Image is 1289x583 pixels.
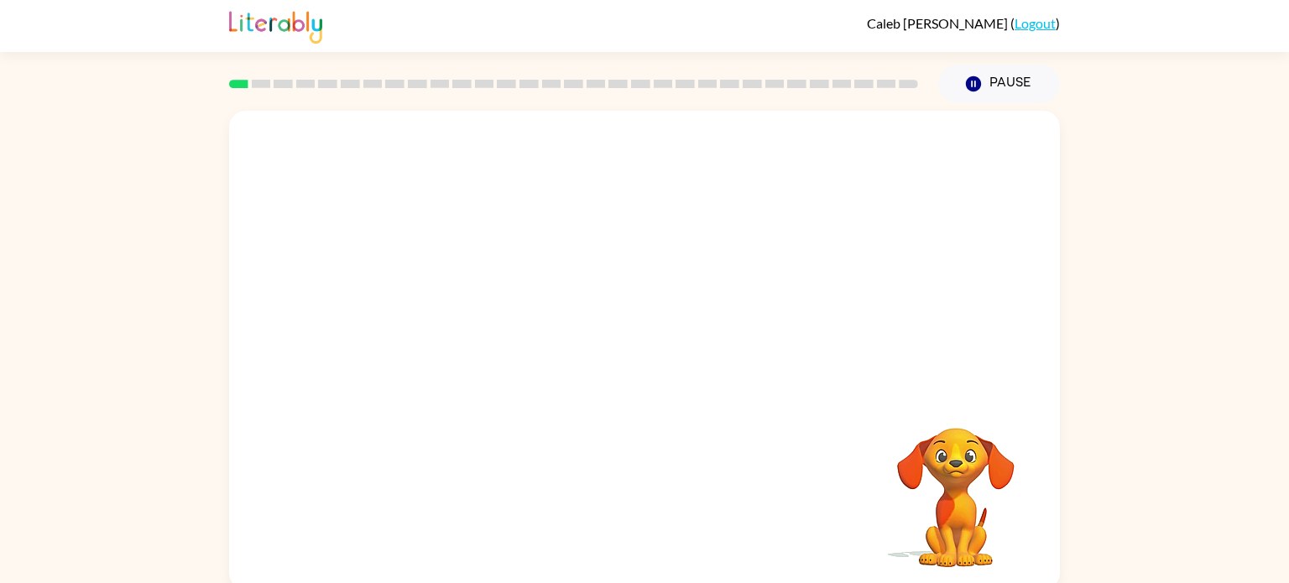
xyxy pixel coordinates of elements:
[1015,15,1056,31] a: Logout
[867,15,1010,31] span: Caleb [PERSON_NAME]
[229,7,322,44] img: Literably
[867,15,1060,31] div: ( )
[938,65,1060,103] button: Pause
[872,402,1040,570] video: Your browser must support playing .mp4 files to use Literably. Please try using another browser.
